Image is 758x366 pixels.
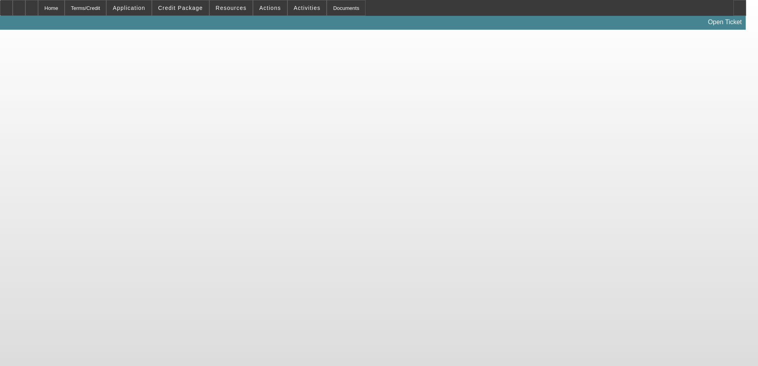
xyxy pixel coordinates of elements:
span: Activities [294,5,321,11]
span: Actions [259,5,281,11]
span: Credit Package [158,5,203,11]
button: Credit Package [152,0,209,15]
button: Activities [288,0,327,15]
span: Application [113,5,145,11]
span: Resources [216,5,247,11]
button: Application [107,0,151,15]
button: Actions [253,0,287,15]
button: Resources [210,0,253,15]
a: Open Ticket [705,15,745,29]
